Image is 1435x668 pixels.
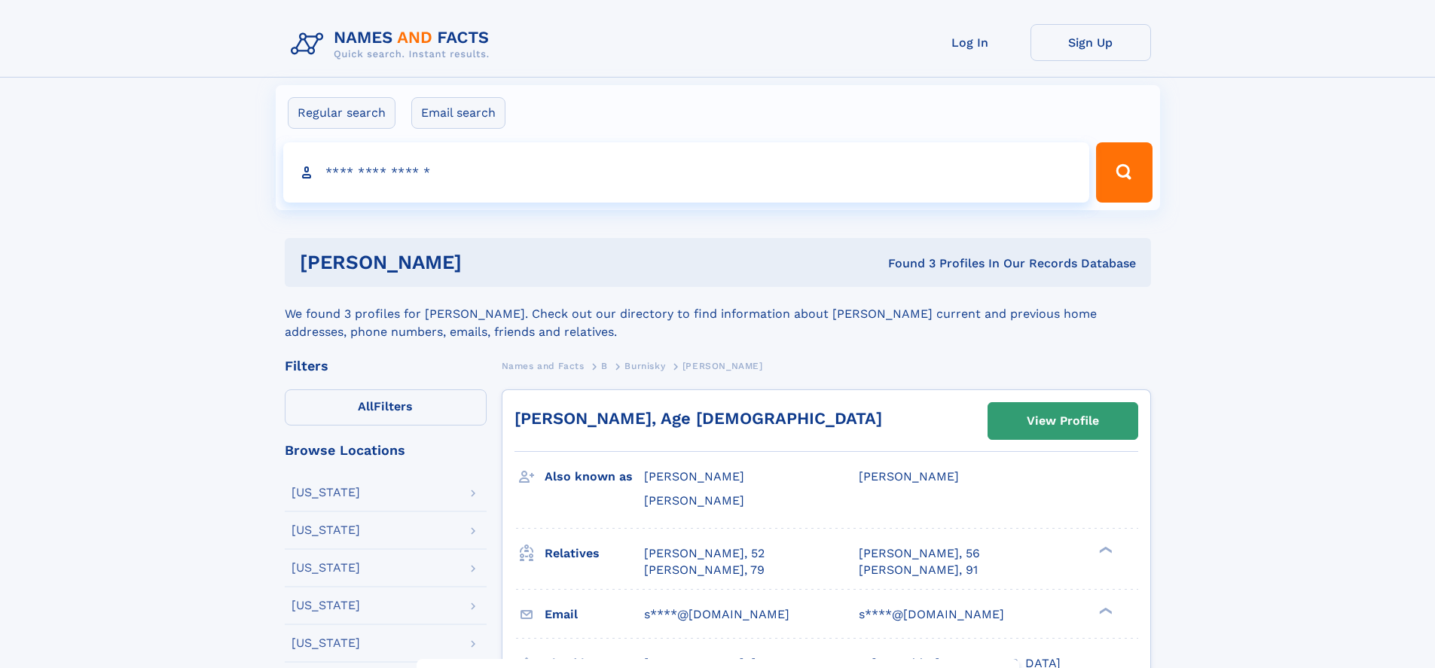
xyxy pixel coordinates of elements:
[859,545,980,562] a: [PERSON_NAME], 56
[644,545,765,562] a: [PERSON_NAME], 52
[988,403,1137,439] a: View Profile
[292,637,360,649] div: [US_STATE]
[288,97,395,129] label: Regular search
[285,389,487,426] label: Filters
[601,361,608,371] span: B
[644,493,744,508] span: [PERSON_NAME]
[910,24,1030,61] a: Log In
[545,464,644,490] h3: Also known as
[545,602,644,627] h3: Email
[292,487,360,499] div: [US_STATE]
[300,253,675,272] h1: [PERSON_NAME]
[859,562,978,578] a: [PERSON_NAME], 91
[682,361,763,371] span: [PERSON_NAME]
[1030,24,1151,61] a: Sign Up
[285,287,1151,341] div: We found 3 profiles for [PERSON_NAME]. Check out our directory to find information about [PERSON_...
[1096,142,1152,203] button: Search Button
[1027,404,1099,438] div: View Profile
[1095,605,1113,615] div: ❯
[292,599,360,612] div: [US_STATE]
[292,524,360,536] div: [US_STATE]
[1095,544,1113,554] div: ❯
[624,356,665,375] a: Burnisky
[644,469,744,483] span: [PERSON_NAME]
[675,255,1136,272] div: Found 3 Profiles In Our Records Database
[285,24,502,65] img: Logo Names and Facts
[283,142,1090,203] input: search input
[285,359,487,373] div: Filters
[514,409,882,428] a: [PERSON_NAME], Age [DEMOGRAPHIC_DATA]
[358,399,374,413] span: All
[624,361,665,371] span: Burnisky
[545,541,644,566] h3: Relatives
[292,562,360,574] div: [US_STATE]
[502,356,585,375] a: Names and Facts
[285,444,487,457] div: Browse Locations
[859,469,959,483] span: [PERSON_NAME]
[601,356,608,375] a: B
[411,97,505,129] label: Email search
[644,562,765,578] a: [PERSON_NAME], 79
